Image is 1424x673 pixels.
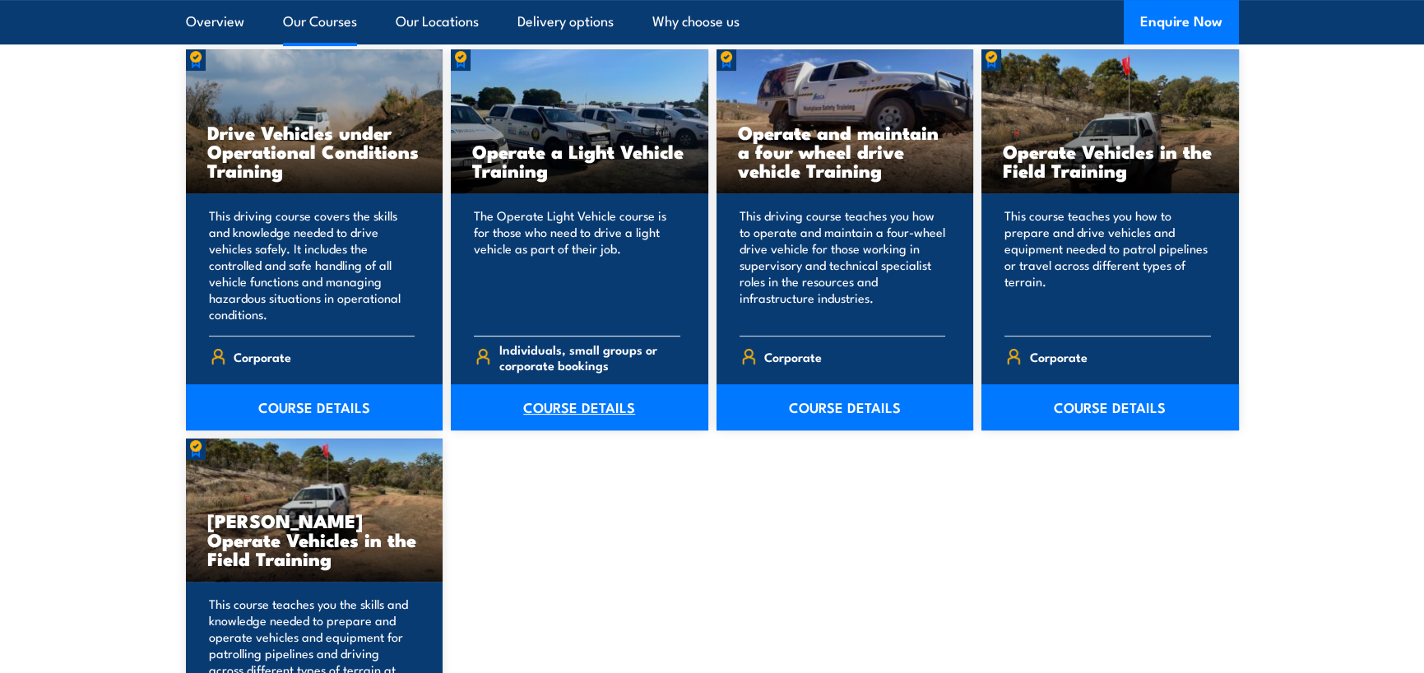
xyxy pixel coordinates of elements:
span: Corporate [1030,344,1088,369]
span: Corporate [234,344,291,369]
span: Individuals, small groups or corporate bookings [499,341,680,373]
h3: [PERSON_NAME] Operate Vehicles in the Field Training [207,511,422,568]
p: This driving course covers the skills and knowledge needed to drive vehicles safely. It includes ... [209,207,415,323]
a: COURSE DETAILS [981,384,1239,430]
p: This driving course teaches you how to operate and maintain a four-wheel drive vehicle for those ... [740,207,946,323]
p: This course teaches you how to prepare and drive vehicles and equipment needed to patrol pipeline... [1004,207,1211,323]
p: The Operate Light Vehicle course is for those who need to drive a light vehicle as part of their ... [474,207,680,323]
a: COURSE DETAILS [717,384,974,430]
a: COURSE DETAILS [451,384,708,430]
h3: Drive Vehicles under Operational Conditions Training [207,123,422,179]
span: Corporate [764,344,822,369]
h3: Operate and maintain a four wheel drive vehicle Training [738,123,953,179]
a: COURSE DETAILS [186,384,443,430]
h3: Operate a Light Vehicle Training [472,142,687,179]
h3: Operate Vehicles in the Field Training [1003,142,1218,179]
